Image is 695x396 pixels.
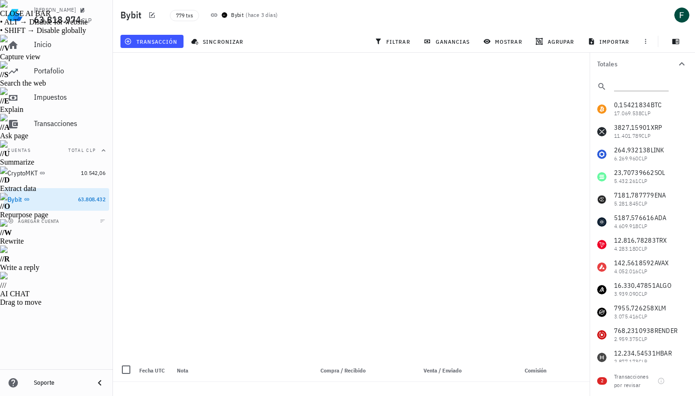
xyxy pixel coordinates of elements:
[139,367,165,374] span: Fecha UTC
[614,372,654,389] div: Transacciones por revisar
[309,359,369,382] div: Compra / Recibido
[423,367,462,374] span: Venta / Enviado
[482,359,550,382] div: Comisión
[177,367,188,374] span: Nota
[601,377,603,385] span: 2
[525,367,546,374] span: Comisión
[34,379,87,387] div: Soporte
[173,359,309,382] div: Nota
[320,367,366,374] span: Compra / Recibido
[136,359,173,382] div: Fecha UTC
[405,359,465,382] div: Venta / Enviado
